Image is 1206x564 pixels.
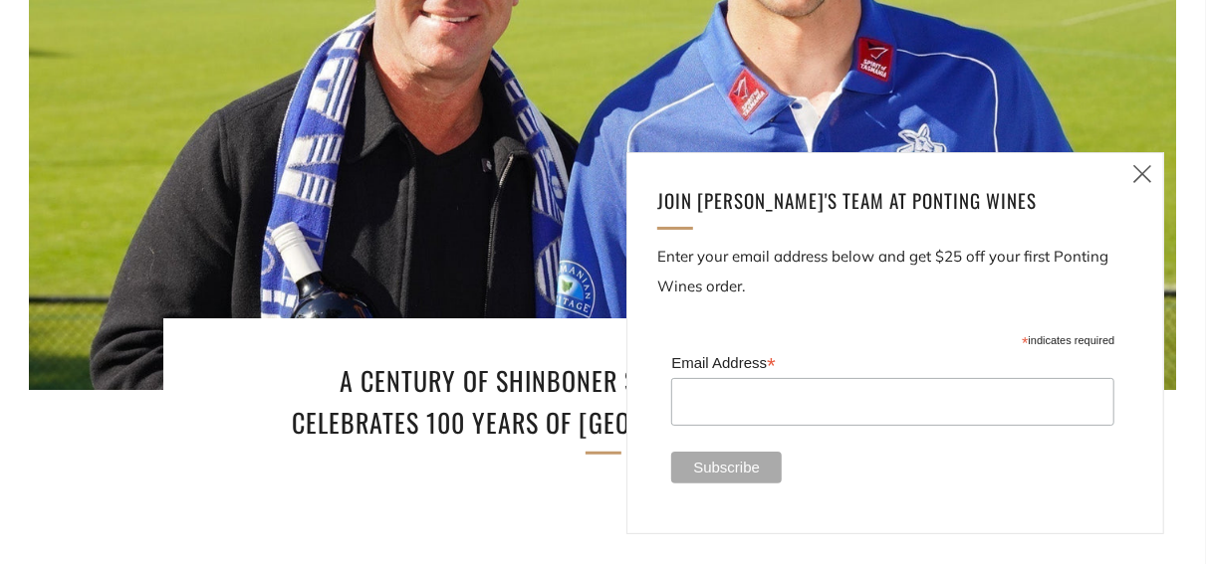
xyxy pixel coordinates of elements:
label: Email Address [671,348,1114,376]
div: indicates required [671,329,1114,348]
button: SUBSCRIBE [22,78,1184,113]
h1: A Century of Shinboner Spirit: Ponting Wines Celebrates 100 Years of [GEOGRAPHIC_DATA] in the AFL [275,360,932,443]
p: Enter your email address below and get $25 off your first Ponting Wines order. [657,242,1133,301]
h4: Join [PERSON_NAME]'s team at ponting Wines [657,183,1109,217]
input: Subscribe [671,452,782,483]
strong: JOIN THE FIRST XI [486,24,719,54]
